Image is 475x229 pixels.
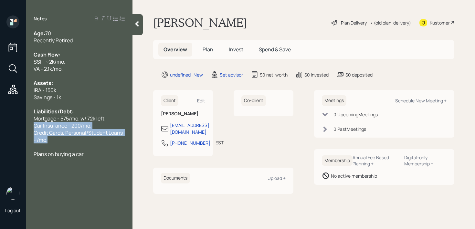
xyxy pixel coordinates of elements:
[34,94,61,101] span: Savings - 1k
[34,65,63,72] span: VA - 2.1k/mo.
[170,140,210,146] div: [PHONE_NUMBER]
[34,79,53,87] span: Assets:
[153,16,247,30] h1: [PERSON_NAME]
[34,122,91,129] span: Car Insurance - 200/mo.
[341,19,367,26] div: Plan Delivery
[6,187,19,200] img: retirable_logo.png
[5,207,21,213] div: Log out
[404,154,447,167] div: Digital-only Membership +
[322,95,346,106] h6: Meetings
[304,71,329,78] div: $0 invested
[331,172,377,179] div: No active membership
[229,46,243,53] span: Invest
[333,111,378,118] div: 0 Upcoming Meeting s
[220,71,243,78] div: Set advisor
[34,129,124,143] span: Credit Cards, Personal/Student Loans - /mo.
[260,71,288,78] div: $0 net-worth
[34,37,73,44] span: Recently Retired
[34,151,84,158] span: Plans on buying a car
[34,30,45,37] span: Age:
[34,115,104,122] span: Mortgage - 575/mo. w/ 72k left
[241,95,266,106] h6: Co-client
[170,71,203,78] div: undefined · New
[345,71,373,78] div: $0 deposited
[395,98,447,104] div: Schedule New Meeting +
[203,46,213,53] span: Plan
[259,46,291,53] span: Spend & Save
[34,16,47,22] label: Notes
[197,98,205,104] div: Edit
[161,173,190,183] h6: Documents
[34,51,60,58] span: Cash Flow:
[216,139,224,146] div: EST
[164,46,187,53] span: Overview
[333,126,366,132] div: 0 Past Meeting s
[170,122,209,135] div: [EMAIL_ADDRESS][DOMAIN_NAME]
[161,95,178,106] h6: Client
[370,19,411,26] div: • (old plan-delivery)
[430,19,450,26] div: Kustomer
[268,175,286,181] div: Upload +
[353,154,399,167] div: Annual Fee Based Planning +
[34,87,56,94] span: IRA - 150k
[161,111,205,117] h6: [PERSON_NAME]
[34,58,65,65] span: SSI - ~2k/mo.
[45,30,51,37] span: 70
[322,155,353,166] h6: Membership
[34,108,74,115] span: Liabilities/Debt:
